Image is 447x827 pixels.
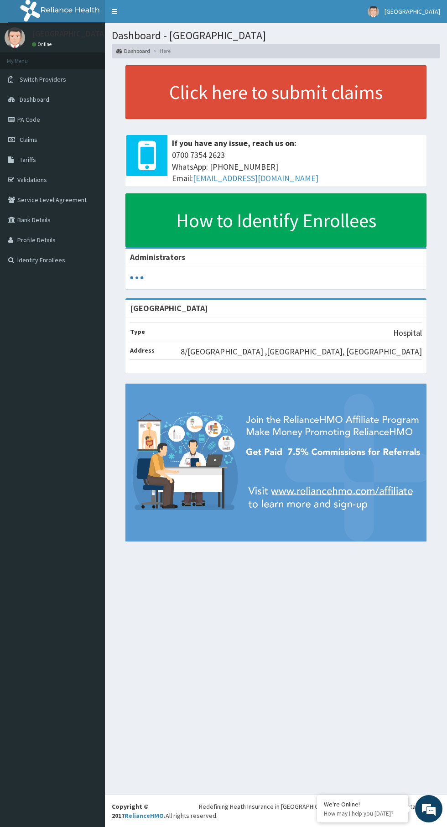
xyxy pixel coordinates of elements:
[172,149,422,184] span: 0700 7354 2623 WhatsApp: [PHONE_NUMBER] Email:
[53,115,126,207] span: We're online!
[130,303,208,313] strong: [GEOGRAPHIC_DATA]
[20,95,49,104] span: Dashboard
[150,5,172,26] div: Minimize live chat window
[368,6,379,17] img: User Image
[17,46,37,68] img: d_794563401_company_1708531726252_794563401
[130,252,185,262] b: Administrators
[20,75,66,83] span: Switch Providers
[47,51,153,63] div: Chat with us now
[130,328,145,336] b: Type
[125,65,426,119] a: Click here to submit claims
[112,30,440,42] h1: Dashboard - [GEOGRAPHIC_DATA]
[385,7,440,16] span: [GEOGRAPHIC_DATA]
[5,27,25,48] img: User Image
[172,138,296,148] b: If you have any issue, reach us on:
[393,327,422,339] p: Hospital
[125,193,426,247] a: How to Identify Enrollees
[32,41,54,47] a: Online
[116,47,150,55] a: Dashboard
[199,802,440,811] div: Redefining Heath Insurance in [GEOGRAPHIC_DATA] using Telemedicine and Data Science!
[181,346,422,358] p: 8/[GEOGRAPHIC_DATA] ,[GEOGRAPHIC_DATA], [GEOGRAPHIC_DATA]
[324,800,401,808] div: We're Online!
[112,802,166,820] strong: Copyright © 2017 .
[20,135,37,144] span: Claims
[20,156,36,164] span: Tariffs
[5,249,174,281] textarea: Type your message and hit 'Enter'
[324,810,401,817] p: How may I help you today?
[105,795,447,827] footer: All rights reserved.
[130,271,144,285] svg: audio-loading
[125,811,164,820] a: RelianceHMO
[125,384,426,541] img: provider-team-banner.png
[193,173,318,183] a: [EMAIL_ADDRESS][DOMAIN_NAME]
[130,346,155,354] b: Address
[151,47,171,55] li: Here
[32,30,107,38] p: [GEOGRAPHIC_DATA]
